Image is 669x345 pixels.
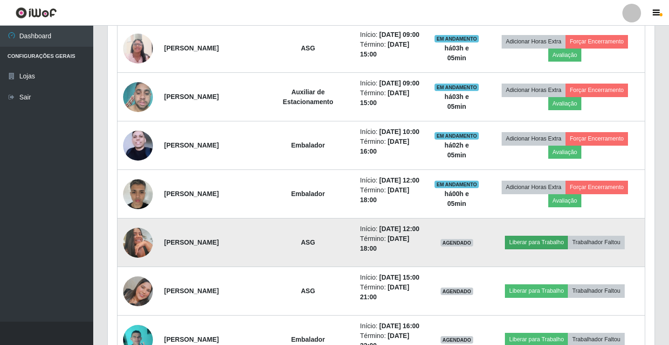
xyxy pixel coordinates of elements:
[445,44,469,62] strong: há 03 h e 05 min
[505,236,568,249] button: Liberar para Trabalho
[445,93,469,110] strong: há 03 h e 05 min
[360,40,423,59] li: Término:
[435,181,479,188] span: EM ANDAMENTO
[566,35,628,48] button: Forçar Encerramento
[123,174,153,214] img: 1753187317343.jpeg
[435,132,479,140] span: EM ANDAMENTO
[548,49,581,62] button: Avaliação
[502,181,566,194] button: Adicionar Horas Extra
[360,224,423,234] li: Início:
[379,225,420,232] time: [DATE] 12:00
[123,28,153,68] img: 1734900991405.jpeg
[164,190,219,197] strong: [PERSON_NAME]
[301,239,315,246] strong: ASG
[301,287,315,295] strong: ASG
[548,97,581,110] button: Avaliação
[360,321,423,331] li: Início:
[15,7,57,19] img: CoreUI Logo
[379,176,420,184] time: [DATE] 12:00
[360,88,423,108] li: Término:
[291,141,325,149] strong: Embalador
[164,44,219,52] strong: [PERSON_NAME]
[164,336,219,343] strong: [PERSON_NAME]
[123,126,153,165] img: 1706546677123.jpeg
[445,141,469,159] strong: há 02 h e 05 min
[291,336,325,343] strong: Embalador
[379,31,420,38] time: [DATE] 09:00
[301,44,315,52] strong: ASG
[568,284,624,297] button: Trabalhador Faltou
[123,276,153,306] img: 1756897585556.jpeg
[548,194,581,207] button: Avaliação
[360,273,423,282] li: Início:
[360,234,423,253] li: Término:
[360,185,423,205] li: Término:
[502,35,566,48] button: Adicionar Horas Extra
[360,78,423,88] li: Início:
[566,132,628,145] button: Forçar Encerramento
[568,236,624,249] button: Trabalhador Faltou
[291,190,325,197] strong: Embalador
[441,336,473,344] span: AGENDADO
[123,228,153,258] img: 1754749446637.jpeg
[123,77,153,117] img: 1748551724527.jpeg
[283,88,333,106] strong: Auxiliar de Estacionamento
[502,84,566,97] button: Adicionar Horas Extra
[360,282,423,302] li: Término:
[435,35,479,42] span: EM ANDAMENTO
[164,287,219,295] strong: [PERSON_NAME]
[435,84,479,91] span: EM ANDAMENTO
[505,284,568,297] button: Liberar para Trabalho
[441,288,473,295] span: AGENDADO
[379,79,420,87] time: [DATE] 09:00
[379,322,420,330] time: [DATE] 16:00
[379,128,420,135] time: [DATE] 10:00
[441,239,473,246] span: AGENDADO
[379,274,420,281] time: [DATE] 15:00
[566,84,628,97] button: Forçar Encerramento
[360,30,423,40] li: Início:
[164,239,219,246] strong: [PERSON_NAME]
[548,146,581,159] button: Avaliação
[164,141,219,149] strong: [PERSON_NAME]
[502,132,566,145] button: Adicionar Horas Extra
[164,93,219,100] strong: [PERSON_NAME]
[360,127,423,137] li: Início:
[360,137,423,156] li: Término:
[360,176,423,185] li: Início:
[445,190,469,207] strong: há 00 h e 05 min
[566,181,628,194] button: Forçar Encerramento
